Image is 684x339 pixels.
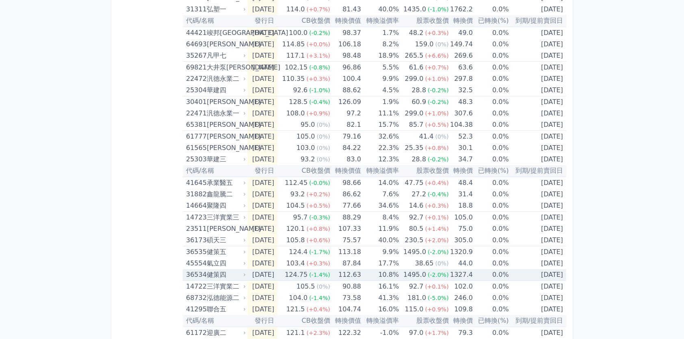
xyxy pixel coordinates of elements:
div: 22472 [186,73,205,85]
div: 92.6 [292,85,310,96]
div: 38.65 [413,258,435,269]
td: 44.0 [449,258,473,269]
div: 華建四 [207,85,244,96]
td: 4.5% [361,85,399,96]
th: 轉換溢價率 [361,15,399,27]
div: 69821 [186,62,205,73]
div: 159.0 [413,39,435,50]
div: 68732 [186,292,205,304]
td: 0.0% [473,269,509,281]
td: 34.7 [449,154,473,165]
td: 105.0 [449,212,473,224]
span: (-2.0%) [428,249,449,255]
div: 64693 [186,39,205,50]
div: 31882 [186,189,205,200]
td: 79.16 [330,131,361,143]
td: 32.6% [361,131,399,143]
td: [DATE] [509,108,566,119]
div: 31311 [186,4,205,15]
th: CB收盤價 [277,165,330,177]
div: 45554 [186,258,205,269]
td: 0.0% [473,200,509,212]
div: 44421 [186,27,205,39]
div: 聚隆四 [207,200,244,211]
td: 12.3% [361,154,399,165]
span: (-0.0%) [309,180,330,186]
td: [DATE] [509,50,566,62]
td: [DATE] [509,189,566,200]
div: 汎德永業一 [207,108,244,119]
div: 22471 [186,108,205,119]
div: 128.5 [287,96,309,108]
div: 104.5 [285,200,307,211]
div: [PERSON_NAME] [207,142,244,154]
div: 124.75 [283,269,309,280]
span: (-0.2%) [309,30,330,36]
td: [DATE] [247,223,277,235]
span: (+0.1%) [425,214,448,221]
div: 1495.0 [402,246,428,258]
div: 泓德能源二 [207,292,244,304]
td: 307.6 [449,108,473,119]
div: 鑫龍騰二 [207,189,244,200]
td: 0.0% [473,235,509,246]
span: (0%) [435,41,448,48]
td: 0.0% [473,39,509,50]
td: 5.5% [361,62,399,74]
span: (+0.7%) [425,64,448,71]
td: [DATE] [509,223,566,235]
td: [DATE] [247,281,277,293]
td: 17.7% [361,258,399,269]
td: [DATE] [247,269,277,281]
span: (0%) [317,145,330,151]
div: 華建三 [207,154,244,165]
div: 265.5 [403,50,425,61]
td: [DATE] [247,108,277,119]
td: 86.62 [330,189,361,200]
td: 112.63 [330,269,361,281]
div: 健策五 [207,246,244,258]
th: 轉換溢價率 [361,165,399,177]
td: 81.43 [330,4,361,15]
div: 弘塑一 [207,4,244,15]
span: (+0.3%) [425,202,448,209]
td: 98.37 [330,27,361,39]
td: 0.0% [473,281,509,293]
span: (+6.6%) [425,52,448,59]
td: [DATE] [509,85,566,96]
span: (+0.3%) [306,76,330,82]
td: 0.0% [473,50,509,62]
span: (+0.9%) [306,110,330,117]
td: 31.4 [449,189,473,200]
div: 299.0 [403,108,425,119]
span: (+0.2%) [306,191,330,198]
td: [DATE] [509,4,566,15]
td: 84.22 [330,142,361,154]
td: [DATE] [509,258,566,269]
span: (+0.5%) [425,122,448,128]
td: 10.8% [361,269,399,281]
div: 124.4 [287,246,309,258]
div: 103.0 [295,142,317,154]
td: 22.3% [361,142,399,154]
span: (0%) [317,156,330,163]
div: 102.15 [283,62,309,73]
div: 25303 [186,154,205,165]
td: 11.1% [361,108,399,119]
td: 0.0% [473,73,509,85]
div: 61777 [186,131,205,142]
td: [DATE] [247,258,277,269]
th: 到期/提前賣回日 [509,165,566,177]
span: (-0.4%) [309,99,330,105]
td: [DATE] [247,73,277,85]
td: [DATE] [247,4,277,15]
td: 1762.2 [449,4,473,15]
span: (-2.0%) [428,272,449,278]
span: (-1.4%) [309,272,330,278]
div: 30401 [186,96,205,108]
td: [DATE] [247,246,277,258]
div: 92.7 [407,212,425,223]
div: 120.1 [285,223,307,235]
div: 100.0 [287,27,309,39]
span: (+0.0%) [306,41,330,48]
